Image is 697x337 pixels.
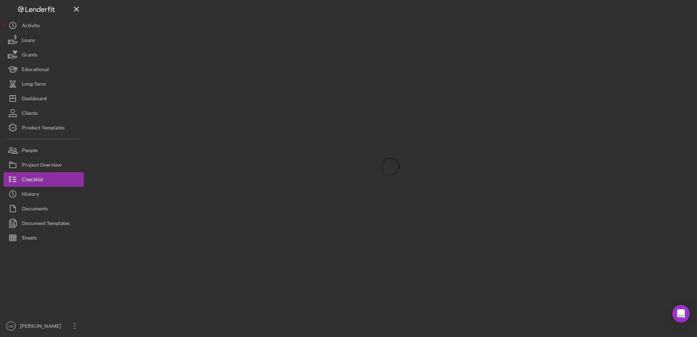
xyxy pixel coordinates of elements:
button: Activity [4,18,84,33]
div: People [22,143,38,159]
button: Document Templates [4,216,84,231]
div: Documents [22,201,48,218]
div: [PERSON_NAME] [18,319,66,335]
text: DB [8,324,13,328]
div: Document Templates [22,216,70,232]
div: Clients [22,106,38,122]
div: Open Intercom Messenger [672,305,690,322]
button: DB[PERSON_NAME] [4,319,84,333]
div: Sheets [22,231,37,247]
div: Loans [22,33,35,49]
div: Educational [22,62,49,78]
button: Project Overview [4,158,84,172]
button: Checklist [4,172,84,187]
button: Long-Term [4,77,84,91]
div: History [22,187,39,203]
button: People [4,143,84,158]
div: Activity [22,18,40,35]
button: Documents [4,201,84,216]
button: Clients [4,106,84,120]
div: Grants [22,47,37,64]
button: Grants [4,47,84,62]
button: History [4,187,84,201]
button: Loans [4,33,84,47]
div: Dashboard [22,91,47,108]
div: Product Templates [22,120,65,137]
button: Dashboard [4,91,84,106]
button: Educational [4,62,84,77]
button: Product Templates [4,120,84,135]
button: Sheets [4,231,84,245]
div: Checklist [22,172,43,189]
div: Long-Term [22,77,46,93]
div: Project Overview [22,158,62,174]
